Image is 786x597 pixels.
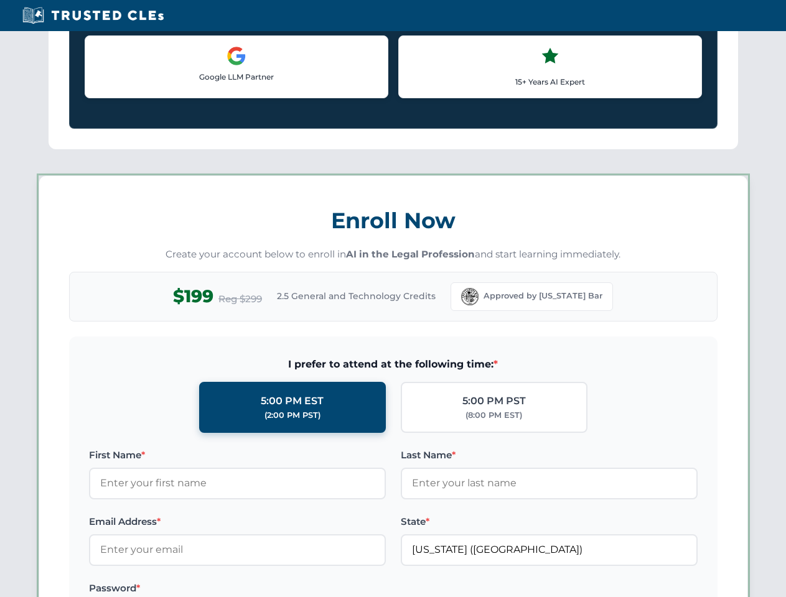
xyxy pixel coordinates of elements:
img: Google [227,46,246,66]
span: $199 [173,282,213,310]
input: Florida (FL) [401,534,698,565]
p: Create your account below to enroll in and start learning immediately. [69,248,718,262]
label: Email Address [89,514,386,529]
label: Last Name [401,448,698,463]
input: Enter your email [89,534,386,565]
p: Google LLM Partner [95,71,378,83]
label: Password [89,581,386,596]
div: 5:00 PM EST [261,393,324,409]
span: I prefer to attend at the following time: [89,356,698,373]
input: Enter your last name [401,468,698,499]
label: State [401,514,698,529]
span: 2.5 General and Technology Credits [277,289,436,303]
img: Florida Bar [461,288,479,305]
input: Enter your first name [89,468,386,499]
label: First Name [89,448,386,463]
p: 15+ Years AI Expert [409,76,691,88]
strong: AI in the Legal Profession [346,248,475,260]
span: Approved by [US_STATE] Bar [484,290,602,302]
img: Trusted CLEs [19,6,167,25]
h3: Enroll Now [69,201,718,240]
span: Reg $299 [218,292,262,307]
div: (8:00 PM EST) [466,409,522,422]
div: 5:00 PM PST [462,393,526,409]
div: (2:00 PM PST) [264,409,320,422]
